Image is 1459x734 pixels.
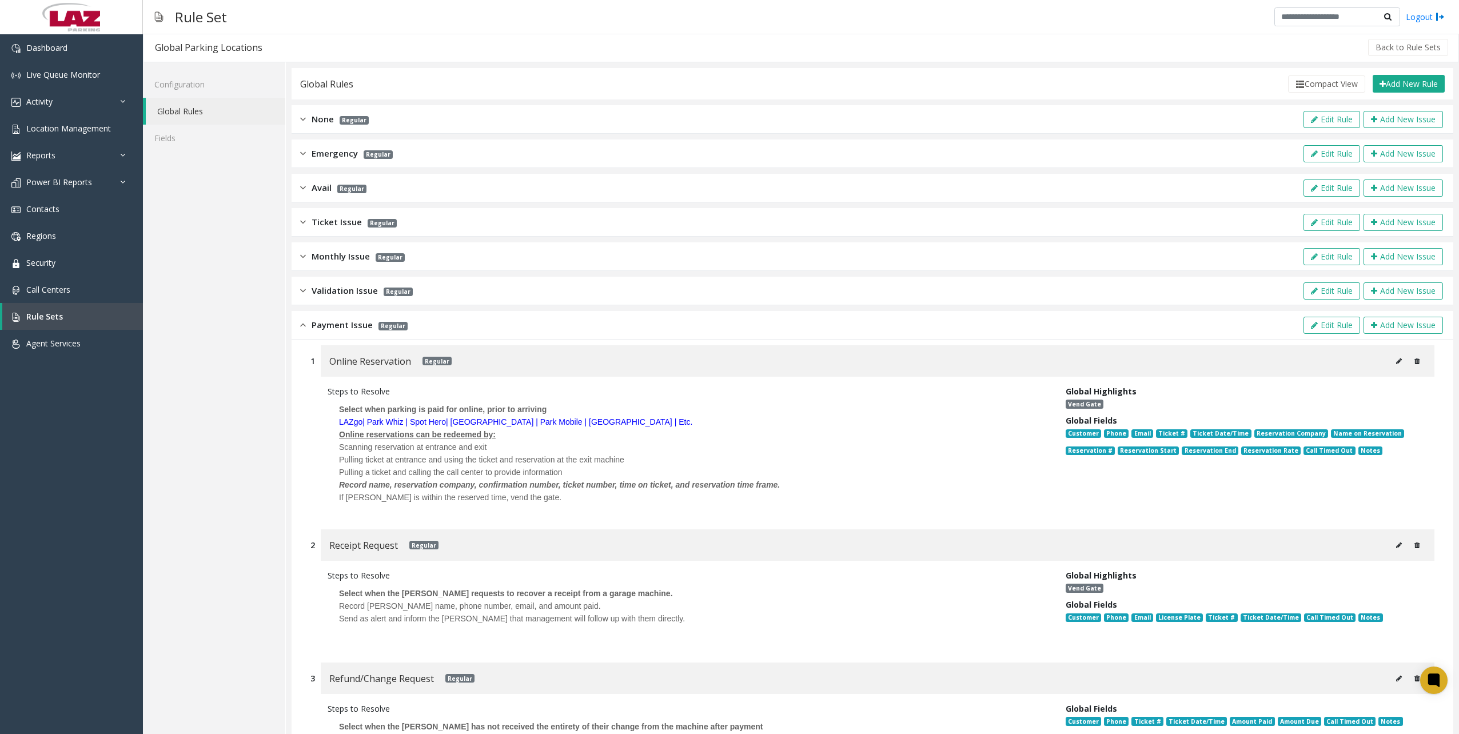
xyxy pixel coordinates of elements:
span: LAZgo| Park Whiz | Spot Hero| [GEOGRAPHIC_DATA] | Park Mobile | [GEOGRAPHIC_DATA] | Etc. [339,417,692,426]
span: Email [1131,613,1153,623]
span: Global Highlights [1066,386,1137,397]
button: Add New Issue [1364,282,1443,300]
span: Ticket Issue [312,216,362,229]
span: Select when the [PERSON_NAME] has not received the entirety of their change from the machine afte... [339,722,763,731]
div: Global Rules [300,77,353,91]
div: Global Parking Locations [155,40,262,55]
span: Send as alert and inform the [PERSON_NAME] that management will follow up with them directly. [339,614,685,623]
span: Notes [1378,717,1402,726]
span: Scanning reservation at entrance and exit [339,442,487,452]
span: Global Fields [1066,599,1117,610]
span: Regular [364,150,393,159]
span: Reservation Start [1118,446,1179,456]
img: 'icon' [11,125,21,134]
span: Regular [384,288,413,296]
img: closed [300,250,306,263]
img: 'icon' [11,259,21,268]
img: 'icon' [11,232,21,241]
span: Regular [337,185,366,193]
span: Amount Paid [1230,717,1274,726]
img: 'icon' [11,340,21,349]
span: Record [PERSON_NAME] name, phone number, email, and amount paid. [339,601,601,611]
button: Add New Issue [1364,248,1443,265]
span: Security [26,257,55,268]
span: Phone [1104,429,1129,438]
img: 'icon' [11,313,21,322]
button: Edit Rule [1303,248,1360,265]
button: Add New Issue [1364,214,1443,231]
span: Global Fields [1066,703,1117,714]
span: Phone [1104,613,1129,623]
div: 3 [310,672,315,684]
span: Vend Gate [1066,584,1103,593]
span: Pulling ticket at entrance and using the ticket and reservation at the exit machine [339,455,624,464]
span: Email [1131,429,1153,438]
span: Customer [1066,717,1101,726]
span: Reservation Company [1254,429,1328,438]
span: Regular [445,674,475,683]
a: Configuration [143,71,285,98]
span: Select when parking is paid for online, prior to arriving [339,405,547,414]
span: Emergency [312,147,358,160]
span: Payment Issue [312,318,373,332]
img: closed [300,216,306,229]
button: Edit Rule [1303,282,1360,300]
span: Select when the [PERSON_NAME] requests to recover a receipt from a garage machine. [339,589,673,598]
span: Location Management [26,123,111,134]
button: Compact View [1288,75,1365,93]
span: Ticket Date/Time [1241,613,1301,623]
span: Global Fields [1066,415,1117,426]
span: Reservation Rate [1241,446,1301,456]
img: 'icon' [11,286,21,295]
a: Rule Sets [2,303,143,330]
span: Reports [26,150,55,161]
span: Agent Services [26,338,81,349]
img: pageIcon [154,3,164,31]
span: Call Timed Out [1324,717,1376,726]
img: 'icon' [11,98,21,107]
span: Regular [376,253,405,262]
span: Contacts [26,204,59,214]
button: Edit Rule [1303,214,1360,231]
img: 'icon' [11,151,21,161]
span: If [PERSON_NAME] is within the reserved time, vend the gate. [339,493,561,502]
span: Rule Sets [26,311,63,322]
button: Add New Issue [1364,179,1443,197]
span: Monthly Issue [312,250,370,263]
span: Ticket # [1131,717,1163,726]
span: Dashboard [26,42,67,53]
span: Regular [378,322,408,330]
span: Validation Issue [312,284,378,297]
span: Call Centers [26,284,70,295]
span: Vend Gate [1066,400,1103,409]
span: Amount Due [1278,717,1321,726]
span: Record name, reservation company, confirmation number, ticket number, time on ticket, and reserva... [339,480,780,489]
span: Ticket # [1206,613,1237,623]
span: Customer [1066,613,1101,623]
span: None [312,113,334,126]
span: Ticket Date/Time [1190,429,1251,438]
a: Fields [143,125,285,151]
button: Add New Issue [1364,317,1443,334]
img: 'icon' [11,205,21,214]
a: Logout [1406,11,1445,23]
span: Call Timed Out [1304,613,1356,623]
img: closed [300,147,306,160]
img: closed [300,113,306,126]
a: Global Rules [146,98,285,125]
span: Ticket Date/Time [1166,717,1227,726]
span: Regular [340,116,369,125]
span: License Plate [1156,613,1203,623]
span: Online Reservation [329,354,411,369]
span: Refund/Change Request [329,671,434,686]
button: Back to Rule Sets [1368,39,1448,56]
img: closed [300,284,306,297]
span: Power BI Reports [26,177,92,188]
span: Ticket # [1156,429,1187,438]
span: Regular [368,219,397,228]
button: Edit Rule [1303,145,1360,162]
span: Notes [1358,613,1382,623]
div: Steps to Resolve [328,569,1049,581]
div: Steps to Resolve [328,385,1049,397]
span: Call Timed Out [1303,446,1355,456]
